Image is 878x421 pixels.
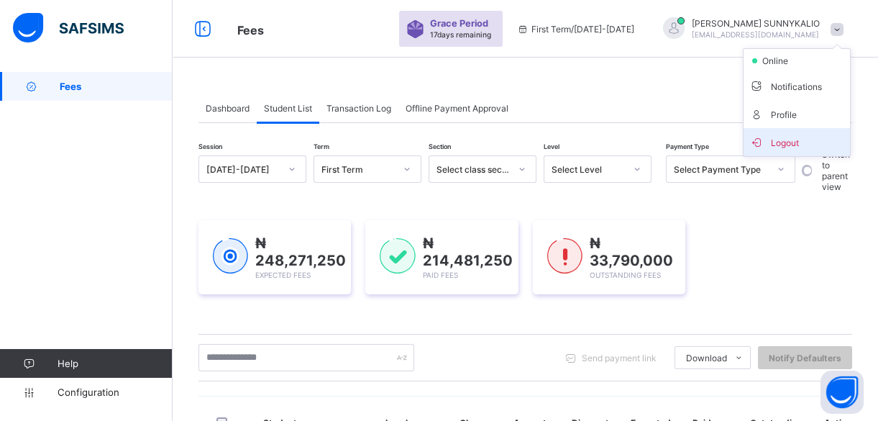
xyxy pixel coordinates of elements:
span: Fees [60,81,173,92]
span: ₦ 33,790,000 [590,235,673,269]
img: sticker-purple.71386a28dfed39d6af7621340158ba97.svg [406,20,424,38]
div: Select Level [552,164,625,175]
span: ₦ 214,481,250 [423,235,513,269]
div: Select class section [436,164,510,175]
span: Configuration [58,386,172,398]
span: Transaction Log [326,103,391,114]
span: Expected Fees [255,271,311,279]
img: paid-1.3eb1404cbcb1d3b736510a26bbfa3ccb.svg [380,238,415,274]
li: dropdown-list-item-buttom-7 [744,128,850,156]
span: Notify Defaulters [769,353,841,363]
span: 17 days remaining [430,30,491,39]
span: Section [429,142,451,150]
span: Payment Type [666,142,709,150]
li: dropdown-list-item-null-2 [744,49,850,72]
span: Session [198,142,222,150]
span: [PERSON_NAME] SUNNYKALIO [692,18,820,29]
span: Outstanding Fees [590,271,661,279]
li: dropdown-list-item-text-4 [744,100,850,128]
li: dropdown-list-item-text-3 [744,72,850,100]
div: Select Payment Type [674,164,769,175]
span: Download [686,353,727,363]
span: ₦ 248,271,250 [255,235,346,269]
img: safsims [13,13,124,43]
label: Switch to parent view [822,149,850,192]
span: Paid Fees [423,271,458,279]
img: expected-1.03dd87d44185fb6c27cc9b2570c10499.svg [213,238,248,274]
span: Profile [749,106,844,122]
span: Term [314,142,329,150]
span: Offline Payment Approval [406,103,508,114]
span: Student List [264,103,312,114]
span: session/term information [517,24,634,35]
span: Send payment link [582,353,657,363]
span: online [761,55,797,66]
span: Logout [749,134,844,150]
span: Level [544,142,559,150]
span: [EMAIL_ADDRESS][DOMAIN_NAME] [692,30,819,39]
div: [DATE]-[DATE] [206,164,280,175]
div: FLORENCESUNNYKALIO [649,17,851,41]
div: First Term [321,164,395,175]
span: Notifications [749,78,844,94]
span: Grace Period [430,18,488,29]
button: Open asap [820,371,864,414]
span: Help [58,358,172,369]
img: outstanding-1.146d663e52f09953f639664a84e30106.svg [547,238,582,274]
span: Fees [237,23,264,37]
span: Dashboard [206,103,250,114]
